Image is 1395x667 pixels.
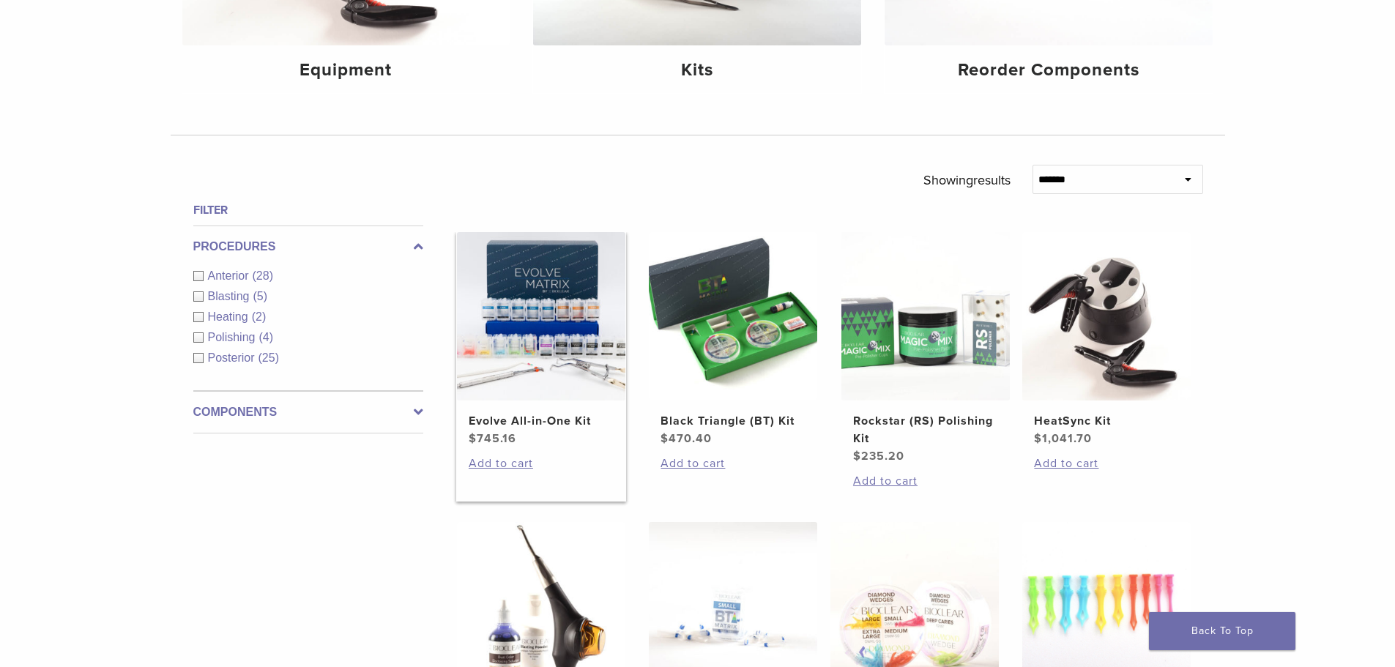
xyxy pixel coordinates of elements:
a: Rockstar (RS) Polishing KitRockstar (RS) Polishing Kit $235.20 [841,232,1011,465]
span: Blasting [208,290,253,302]
span: $ [853,449,861,463]
label: Procedures [193,238,423,256]
a: Black Triangle (BT) KitBlack Triangle (BT) Kit $470.40 [648,232,819,447]
h4: Filter [193,201,423,219]
h4: Kits [545,57,849,83]
img: Rockstar (RS) Polishing Kit [841,232,1010,400]
h2: Rockstar (RS) Polishing Kit [853,412,998,447]
label: Components [193,403,423,421]
span: $ [661,431,669,446]
a: HeatSync KitHeatSync Kit $1,041.70 [1022,232,1192,447]
span: $ [469,431,477,446]
span: (5) [253,290,267,302]
span: (2) [252,310,267,323]
span: Posterior [208,351,258,364]
h4: Equipment [194,57,499,83]
a: Back To Top [1149,612,1295,650]
span: (4) [258,331,273,343]
h2: Evolve All-in-One Kit [469,412,614,430]
span: Anterior [208,269,253,282]
img: HeatSync Kit [1022,232,1191,400]
a: Add to cart: “HeatSync Kit” [1034,455,1179,472]
img: Black Triangle (BT) Kit [649,232,817,400]
span: Heating [208,310,252,323]
span: Polishing [208,331,259,343]
h2: Black Triangle (BT) Kit [661,412,806,430]
bdi: 235.20 [853,449,904,463]
bdi: 745.16 [469,431,516,446]
a: Add to cart: “Rockstar (RS) Polishing Kit” [853,472,998,490]
span: (28) [253,269,273,282]
img: Evolve All-in-One Kit [457,232,625,400]
bdi: 470.40 [661,431,712,446]
a: Add to cart: “Black Triangle (BT) Kit” [661,455,806,472]
h4: Reorder Components [896,57,1201,83]
bdi: 1,041.70 [1034,431,1092,446]
a: Evolve All-in-One KitEvolve All-in-One Kit $745.16 [456,232,627,447]
p: Showing results [923,165,1011,195]
a: Add to cart: “Evolve All-in-One Kit” [469,455,614,472]
span: $ [1034,431,1042,446]
span: (25) [258,351,279,364]
h2: HeatSync Kit [1034,412,1179,430]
